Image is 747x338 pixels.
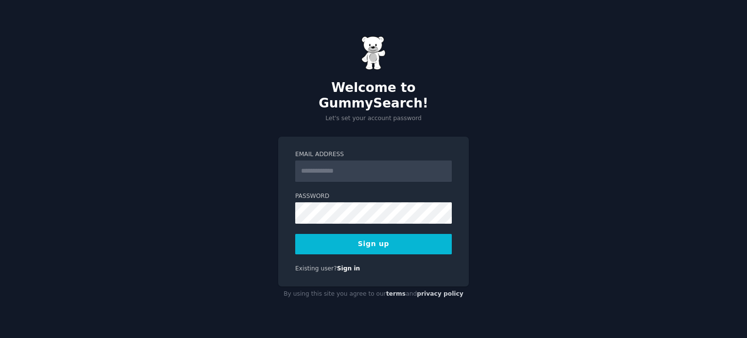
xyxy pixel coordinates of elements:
a: privacy policy [417,290,463,297]
div: By using this site you agree to our and [278,286,469,302]
label: Password [295,192,452,201]
label: Email Address [295,150,452,159]
a: Sign in [337,265,360,272]
h2: Welcome to GummySearch! [278,80,469,111]
a: terms [386,290,406,297]
img: Gummy Bear [361,36,386,70]
p: Let's set your account password [278,114,469,123]
span: Existing user? [295,265,337,272]
button: Sign up [295,234,452,254]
